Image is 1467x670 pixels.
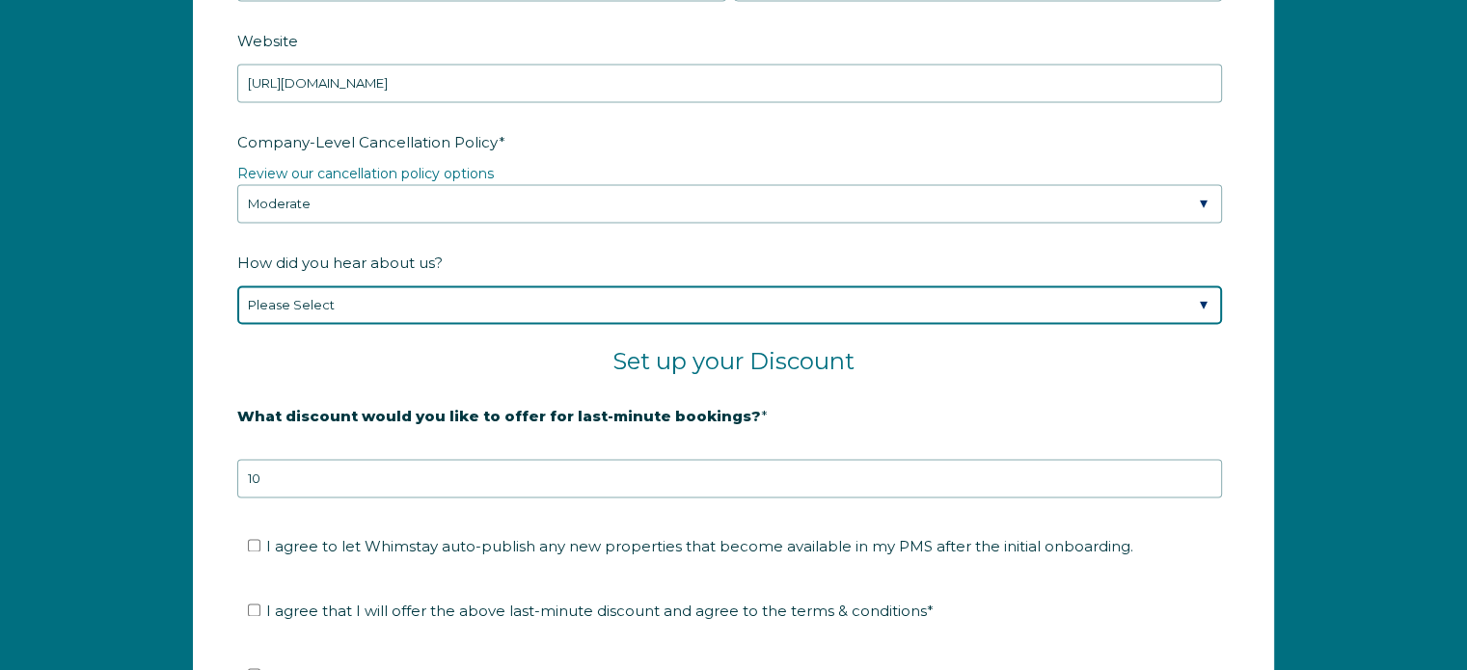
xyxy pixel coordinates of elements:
[266,537,1133,555] span: I agree to let Whimstay auto-publish any new properties that become available in my PMS after the...
[248,539,260,551] input: I agree to let Whimstay auto-publish any new properties that become available in my PMS after the...
[612,347,855,375] span: Set up your Discount
[237,26,298,56] span: Website
[248,603,260,616] input: I agree that I will offer the above last-minute discount and agree to the terms & conditions*
[237,440,539,457] strong: 20% is recommended, minimum of 10%
[237,127,499,157] span: Company-Level Cancellation Policy
[237,248,443,278] span: How did you hear about us?
[266,602,934,620] span: I agree that I will offer the above last-minute discount and agree to the terms & conditions
[237,407,761,425] strong: What discount would you like to offer for last-minute bookings?
[237,165,494,182] a: Review our cancellation policy options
